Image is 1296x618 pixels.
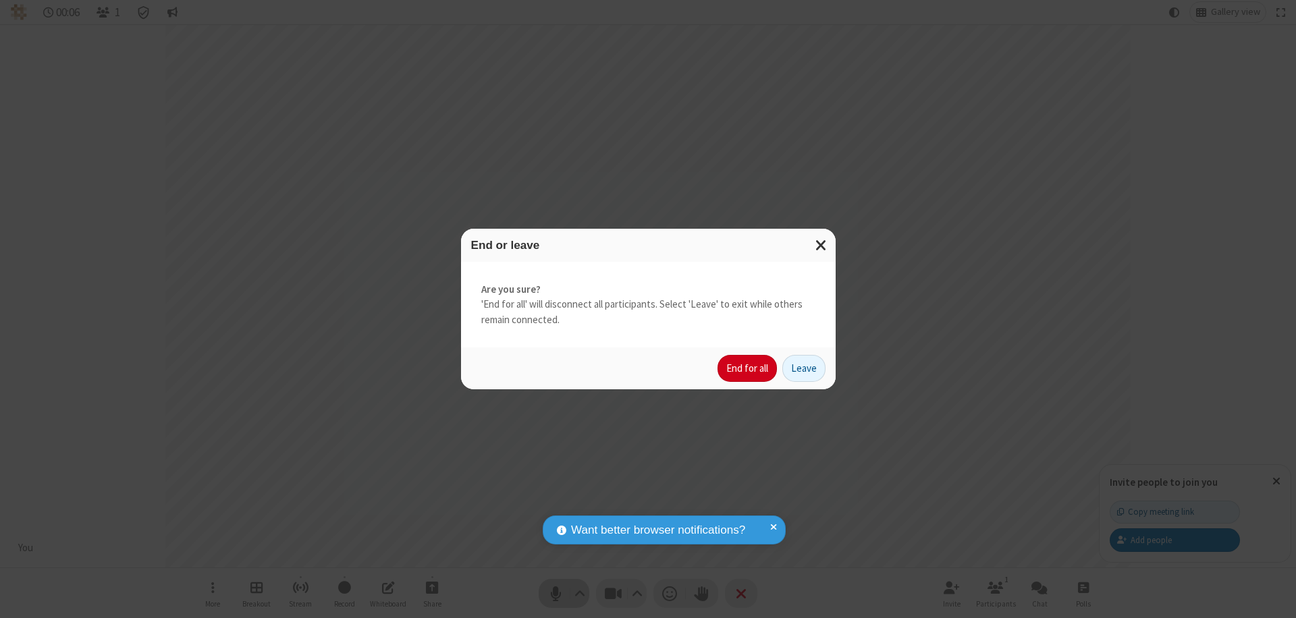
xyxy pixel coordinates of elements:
span: Want better browser notifications? [571,522,745,539]
strong: Are you sure? [481,282,815,298]
div: 'End for all' will disconnect all participants. Select 'Leave' to exit while others remain connec... [461,262,836,348]
button: End for all [718,355,777,382]
button: Close modal [807,229,836,262]
button: Leave [782,355,826,382]
h3: End or leave [471,239,826,252]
